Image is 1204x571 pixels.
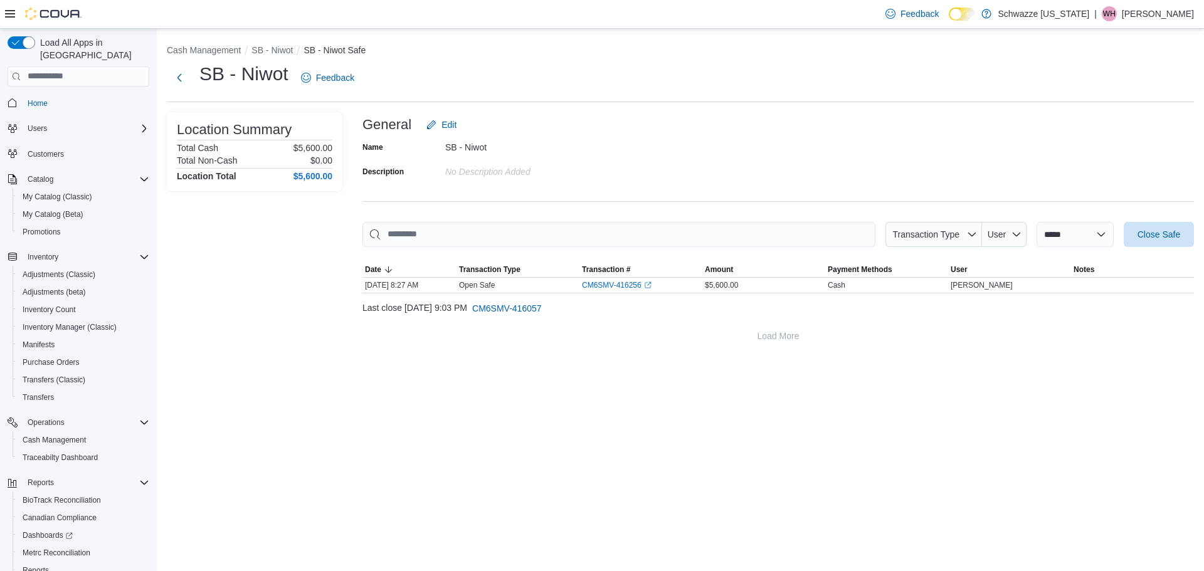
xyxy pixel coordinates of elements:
[177,143,218,153] h6: Total Cash
[304,45,366,55] button: SB - Niwot Safe
[828,265,892,275] span: Payment Methods
[459,265,520,275] span: Transaction Type
[28,417,65,427] span: Operations
[441,118,457,131] span: Edit
[421,112,462,137] button: Edit
[18,285,149,300] span: Adjustments (beta)
[23,375,85,385] span: Transfers (Classic)
[825,262,948,277] button: Payment Methods
[3,94,154,112] button: Home
[18,189,97,204] a: My Catalog (Classic)
[18,267,100,282] a: Adjustments (Classic)
[18,450,149,465] span: Traceabilty Dashboard
[177,171,236,181] h4: Location Total
[362,222,875,247] input: This is a search bar. As you type, the results lower in the page will automatically filter.
[18,528,149,543] span: Dashboards
[472,302,542,315] span: CM6SMV-416057
[13,544,154,562] button: Metrc Reconciliation
[167,45,241,55] button: Cash Management
[13,491,154,509] button: BioTrack Reconciliation
[1071,262,1194,277] button: Notes
[13,266,154,283] button: Adjustments (Classic)
[18,302,149,317] span: Inventory Count
[18,545,95,560] a: Metrc Reconciliation
[23,475,59,490] button: Reports
[18,355,149,370] span: Purchase Orders
[23,249,63,265] button: Inventory
[23,121,52,136] button: Users
[167,44,1194,59] nav: An example of EuiBreadcrumbs
[23,172,149,187] span: Catalog
[13,371,154,389] button: Transfers (Classic)
[459,280,495,290] p: Open Safe
[296,65,359,90] a: Feedback
[998,6,1089,21] p: Schwazze [US_STATE]
[3,170,154,188] button: Catalog
[23,287,86,297] span: Adjustments (beta)
[18,450,103,465] a: Traceabilty Dashboard
[23,172,58,187] button: Catalog
[177,155,238,165] h6: Total Non-Cash
[949,8,975,21] input: Dark Mode
[13,354,154,371] button: Purchase Orders
[365,265,381,275] span: Date
[13,188,154,206] button: My Catalog (Classic)
[362,278,457,293] div: [DATE] 8:27 AM
[13,526,154,544] a: Dashboards
[23,495,101,505] span: BioTrack Reconciliation
[885,222,982,247] button: Transaction Type
[18,337,149,352] span: Manifests
[23,121,149,136] span: Users
[3,248,154,266] button: Inventory
[18,224,66,239] a: Promotions
[644,281,652,289] svg: External link
[758,330,800,342] span: Load More
[18,372,149,387] span: Transfers (Classic)
[582,265,630,275] span: Transaction #
[23,453,98,463] span: Traceabilty Dashboard
[445,137,613,152] div: SB - Niwot
[28,252,58,262] span: Inventory
[199,61,288,86] h1: SB - Niwot
[362,167,404,177] label: Description
[467,296,547,321] button: CM6SMV-416057
[23,415,70,430] button: Operations
[18,285,91,300] a: Adjustments (beta)
[828,280,845,290] div: Cash
[23,209,83,219] span: My Catalog (Beta)
[13,431,154,449] button: Cash Management
[13,301,154,318] button: Inventory Count
[177,122,292,137] h3: Location Summary
[23,96,53,111] a: Home
[362,296,1194,321] div: Last close [DATE] 9:03 PM
[18,320,149,335] span: Inventory Manager (Classic)
[18,390,59,405] a: Transfers
[28,174,53,184] span: Catalog
[293,171,332,181] h4: $5,600.00
[13,389,154,406] button: Transfers
[362,142,383,152] label: Name
[18,510,102,525] a: Canadian Compliance
[3,474,154,491] button: Reports
[18,432,149,448] span: Cash Management
[18,224,149,239] span: Promotions
[13,223,154,241] button: Promotions
[23,192,92,202] span: My Catalog (Classic)
[35,36,149,61] span: Load All Apps in [GEOGRAPHIC_DATA]
[28,98,48,108] span: Home
[18,372,90,387] a: Transfers (Classic)
[18,302,81,317] a: Inventory Count
[18,320,122,335] a: Inventory Manager (Classic)
[951,280,1013,290] span: [PERSON_NAME]
[13,318,154,336] button: Inventory Manager (Classic)
[705,280,738,290] span: $5,600.00
[18,510,149,525] span: Canadian Compliance
[880,1,944,26] a: Feedback
[13,509,154,526] button: Canadian Compliance
[18,432,91,448] a: Cash Management
[23,357,80,367] span: Purchase Orders
[18,355,85,370] a: Purchase Orders
[23,249,149,265] span: Inventory
[3,120,154,137] button: Users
